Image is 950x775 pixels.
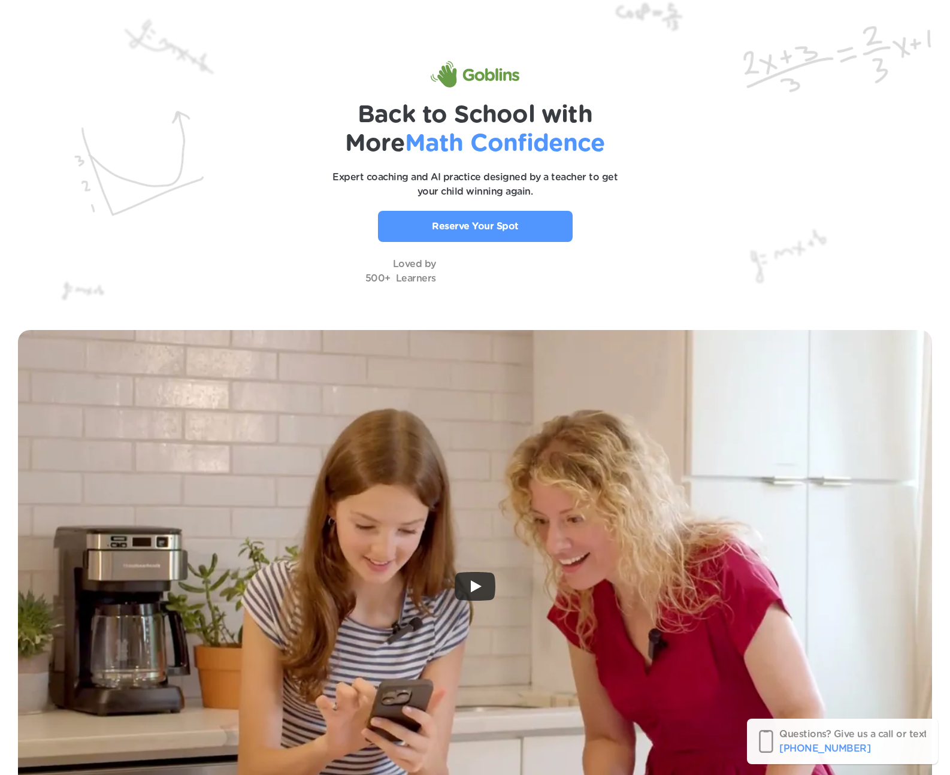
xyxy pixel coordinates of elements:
[378,211,573,242] a: Reserve Your Spot
[747,719,938,764] a: Questions? Give us a call or text!‪[PHONE_NUMBER]‬
[365,257,436,286] p: Loved by 500+ Learners
[325,170,625,199] p: Expert coaching and AI practice designed by a teacher to get your child winning again.
[432,219,519,234] p: Reserve Your Spot
[455,572,495,601] button: Play
[265,101,685,158] h1: Back to School with More
[779,727,930,741] p: Questions? Give us a call or text!
[779,741,870,756] p: ‪[PHONE_NUMBER]‬
[405,132,605,156] span: Math Confidence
